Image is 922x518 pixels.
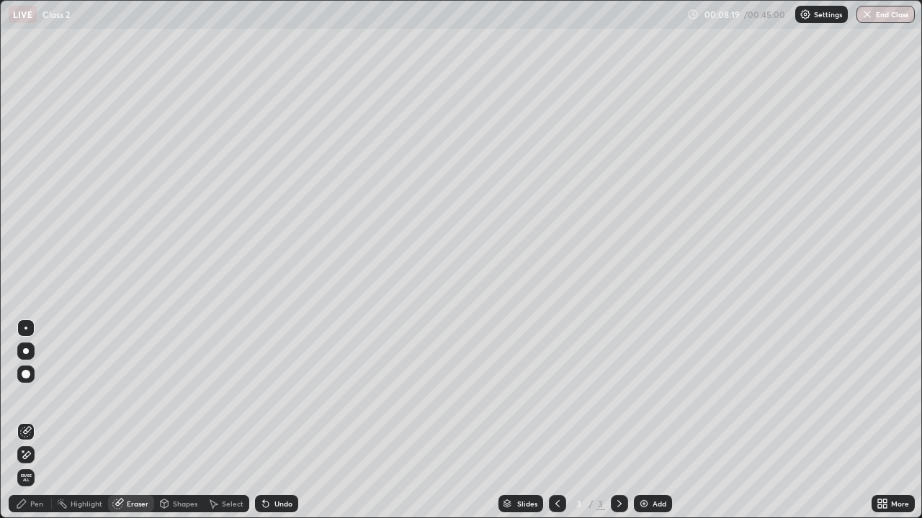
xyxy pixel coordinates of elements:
div: Slides [517,500,537,507]
p: Settings [814,11,842,18]
span: Erase all [18,473,34,482]
div: 3 [572,499,586,508]
div: Add [653,500,666,507]
div: More [891,500,909,507]
img: end-class-cross [861,9,873,20]
div: 3 [596,497,605,510]
div: / [589,499,594,508]
button: End Class [856,6,915,23]
div: Select [222,500,243,507]
p: Class 2 [42,9,70,20]
div: Eraser [127,500,148,507]
div: Undo [274,500,292,507]
div: Shapes [173,500,197,507]
img: class-settings-icons [800,9,811,20]
p: LIVE [13,9,32,20]
div: Highlight [71,500,102,507]
div: Pen [30,500,43,507]
img: add-slide-button [638,498,650,509]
